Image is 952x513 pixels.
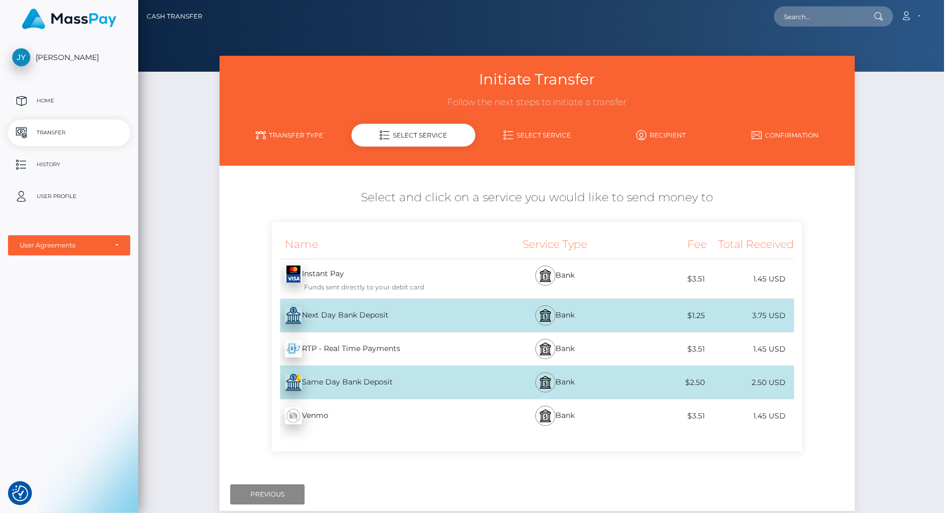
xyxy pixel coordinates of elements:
[285,266,302,283] img: QwWugUCNyICDhMjofT14yaqUfddCM6mkz1jyhlzQJMfnoYLnQKBG4sBBx5acn+Idg5zKpHvf4PMFFwNoJ2cDAAAAAASUVORK5...
[490,366,620,399] div: Bank
[12,125,126,141] p: Transfer
[475,126,599,144] a: Select Service
[539,376,552,389] img: bank.svg
[490,230,620,259] div: Service Type
[272,401,490,431] div: Venmo
[8,88,130,114] a: Home
[228,190,847,206] h5: Select and click on a service you would like to send money to
[12,157,126,173] p: History
[272,301,490,330] div: Next Day Bank Deposit
[228,96,847,109] h3: Follow the next steps to initiate a transfer
[272,367,490,397] div: Same Day Bank Deposit
[620,230,707,259] div: Fee
[228,69,847,90] h3: Initiate Transfer
[620,304,707,328] div: $1.25
[8,183,130,210] a: User Profile
[599,126,723,144] a: Recipient
[20,241,107,250] div: User Agreements
[230,484,305,505] input: Previous
[620,371,707,395] div: $2.50
[272,230,490,259] div: Name
[620,337,707,361] div: $3.51
[707,337,794,361] div: 1.45 USD
[8,119,130,146] a: Transfer
[723,126,847,144] a: Confirmation
[539,269,552,282] img: bank.svg
[272,334,490,364] div: RTP - Real Time Payments
[285,283,490,292] div: Funds sent directly to your debit card
[539,409,552,422] img: bank.svg
[490,259,620,298] div: Bank
[228,126,351,144] a: Transfer Type
[285,374,302,391] img: uObGLS8Ltq9ceZQwppFW9RMbi2NbuedY4gAAAABJRU5ErkJggg==
[707,267,794,291] div: 1.45 USD
[539,343,552,355] img: bank.svg
[12,485,28,501] button: Consent Preferences
[351,124,475,147] div: Select Service
[620,267,707,291] div: $3.51
[490,399,620,432] div: Bank
[539,309,552,322] img: bank.svg
[8,53,130,62] span: [PERSON_NAME]
[22,8,116,29] img: MassPay
[147,5,203,28] a: Cash Transfer
[8,235,130,255] button: User Agreements
[707,404,794,428] div: 1.45 USD
[774,6,874,27] input: Search...
[620,404,707,428] div: $3.51
[707,304,794,328] div: 3.75 USD
[707,230,794,259] div: Total Received
[8,151,130,178] a: History
[12,189,126,204] p: User Profile
[490,299,620,332] div: Bank
[285,340,302,357] img: wcGC+PCrrIMMAAAAABJRU5ErkJggg==
[12,93,126,109] p: Home
[285,307,302,324] img: 8MxdlsaCuGbAAAAAElFTkSuQmCC
[707,371,794,395] div: 2.50 USD
[12,485,28,501] img: Revisit consent button
[272,259,490,298] div: Instant Pay
[490,332,620,365] div: Bank
[285,407,302,424] img: wMhJQYtZFAryAAAAABJRU5ErkJggg==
